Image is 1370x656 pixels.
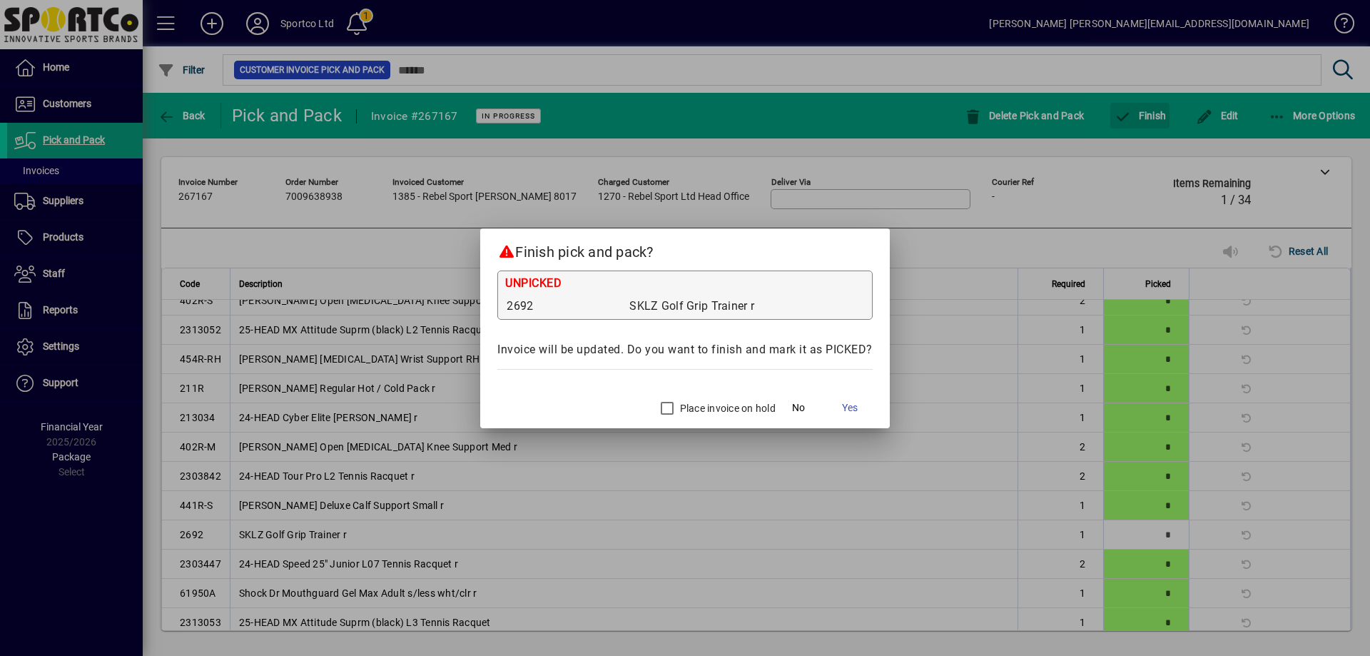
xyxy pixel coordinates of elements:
span: No [792,400,805,415]
div: Invoice will be updated. Do you want to finish and mark it as PICKED? [497,341,873,358]
td: 2692 [505,297,629,316]
h2: Finish pick and pack? [480,228,890,270]
div: UNPICKED [505,275,865,296]
label: Place invoice on hold [677,401,776,415]
button: No [776,395,821,421]
span: Yes [842,400,858,415]
button: Yes [827,395,873,421]
td: SKLZ Golf Grip Trainer r [629,297,864,316]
